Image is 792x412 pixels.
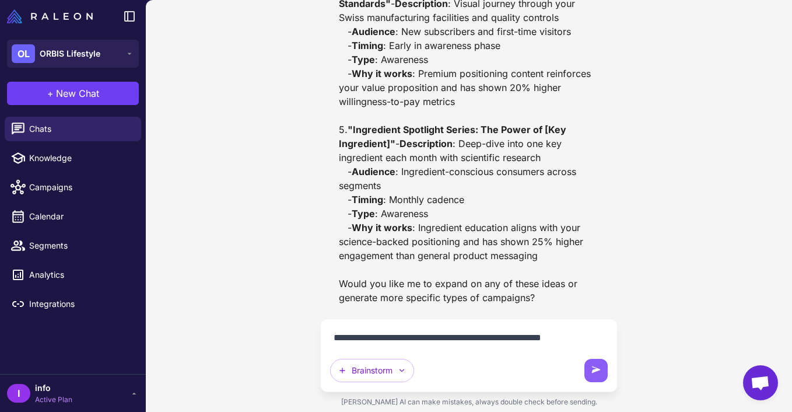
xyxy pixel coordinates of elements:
[320,392,617,412] div: [PERSON_NAME] AI can make mistakes, always double check before sending.
[352,54,375,65] strong: Type
[5,292,141,316] a: Integrations
[5,204,141,229] a: Calendar
[56,86,99,100] span: New Chat
[47,86,54,100] span: +
[5,146,141,170] a: Knowledge
[5,175,141,200] a: Campaigns
[5,233,141,258] a: Segments
[29,210,132,223] span: Calendar
[7,40,139,68] button: OLORBIS Lifestyle
[330,359,414,382] button: Brainstorm
[399,138,453,149] strong: Description
[35,382,72,394] span: info
[29,268,132,281] span: Analytics
[29,298,132,310] span: Integrations
[743,365,778,400] a: Aprire la chat
[352,166,395,177] strong: Audience
[352,194,383,205] strong: Timing
[352,68,412,79] strong: Why it works
[352,26,395,37] strong: Audience
[12,44,35,63] div: OL
[7,384,30,403] div: I
[5,117,141,141] a: Chats
[352,40,383,51] strong: Timing
[29,123,132,135] span: Chats
[339,124,569,149] strong: "Ingredient Spotlight Series: The Power of [Key Ingredient]"
[352,222,412,233] strong: Why it works
[352,208,375,219] strong: Type
[35,394,72,405] span: Active Plan
[29,152,132,165] span: Knowledge
[5,263,141,287] a: Analytics
[29,181,132,194] span: Campaigns
[29,239,132,252] span: Segments
[40,47,100,60] span: ORBIS Lifestyle
[7,82,139,105] button: +New Chat
[7,9,93,23] img: Raleon Logo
